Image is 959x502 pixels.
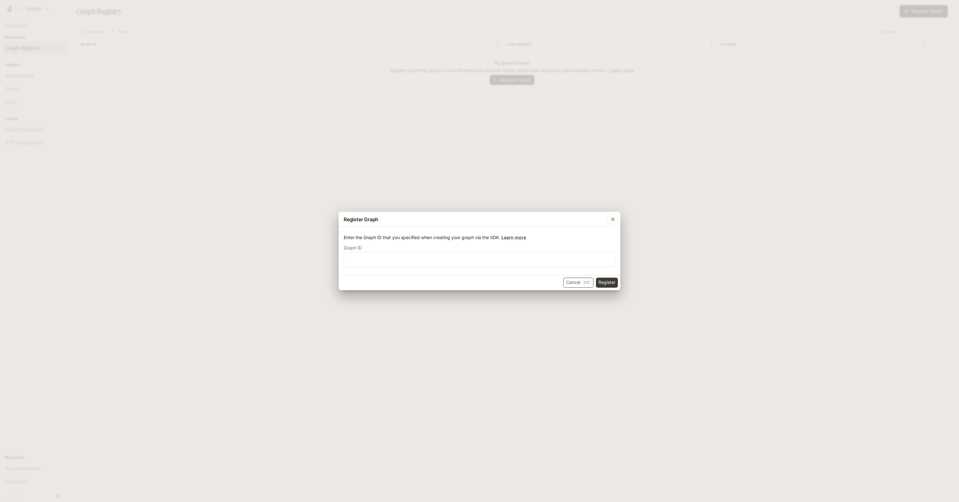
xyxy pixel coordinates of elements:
a: Learn more [501,235,526,240]
p: Enter the Graph ID that you specified when creating your graph via the SDK. [344,234,615,241]
p: Esc [583,279,591,286]
p: Register Graph [344,216,378,223]
button: CancelEsc [563,278,593,288]
button: Register [596,278,618,288]
p: Graph ID [344,246,362,250]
